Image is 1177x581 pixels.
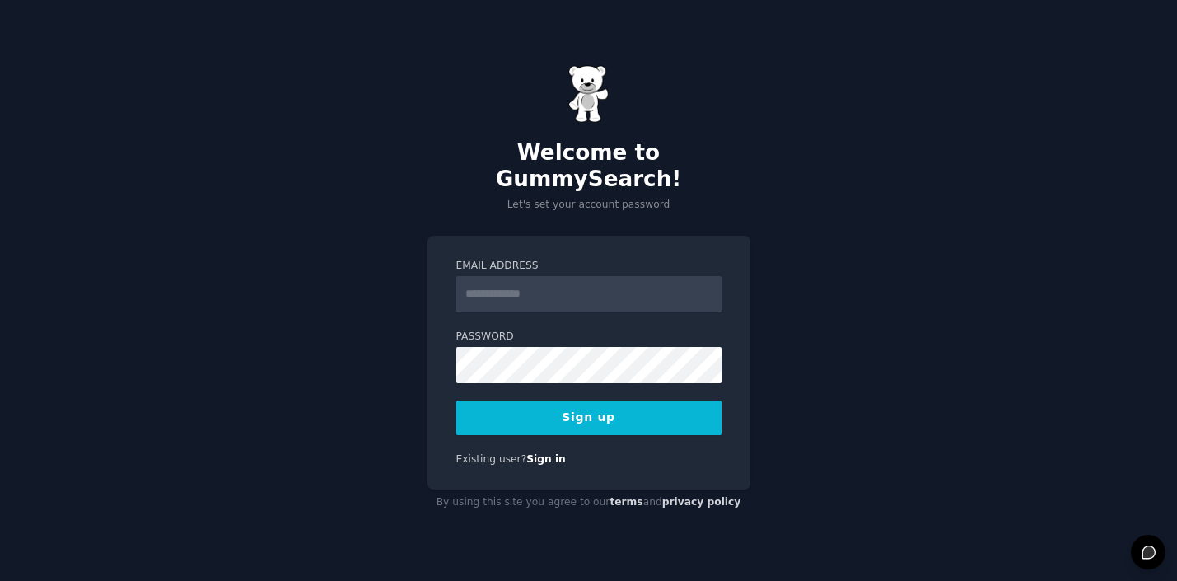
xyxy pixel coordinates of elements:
label: Password [456,330,722,344]
img: Gummy Bear [568,65,610,123]
div: By using this site you agree to our and [427,490,750,516]
a: privacy policy [662,496,741,508]
a: Sign in [526,453,566,465]
button: Sign up [456,401,722,435]
span: Existing user? [456,453,527,465]
h2: Welcome to GummySearch! [427,140,750,192]
label: Email Address [456,259,722,274]
p: Let's set your account password [427,198,750,213]
a: terms [610,496,642,508]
